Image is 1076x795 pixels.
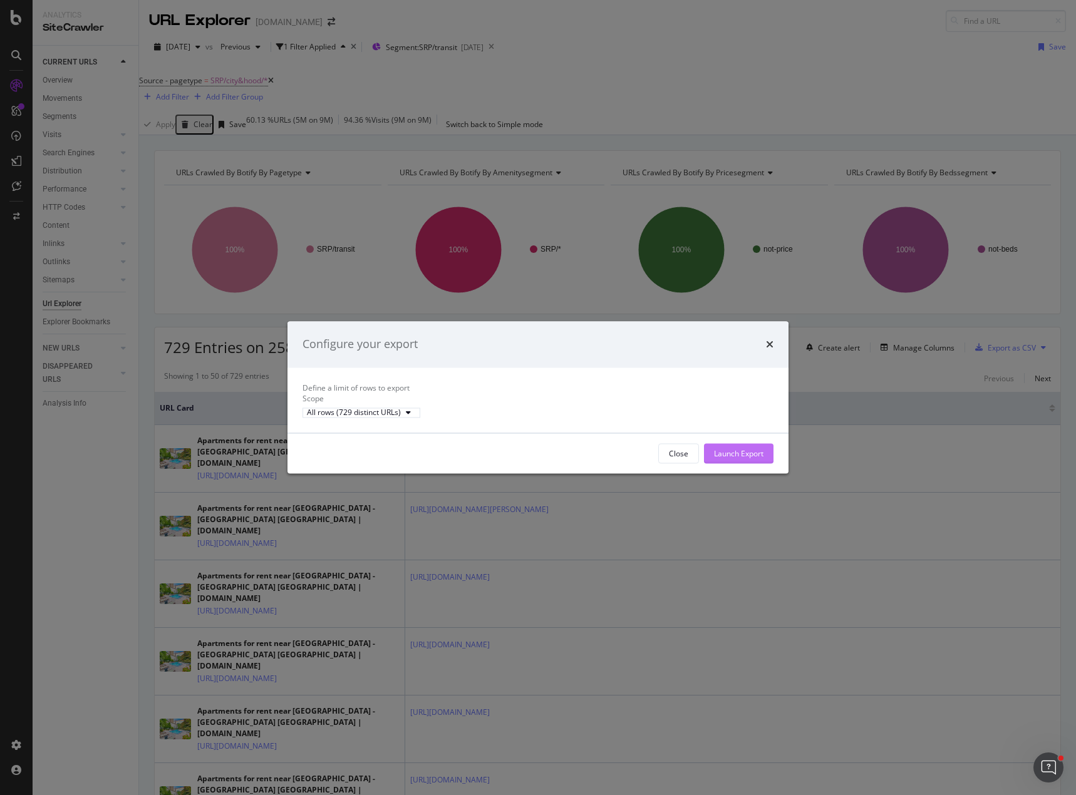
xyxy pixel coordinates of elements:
label: Scope [303,393,324,404]
div: All rows (729 distinct URLs) [307,409,401,416]
button: Close [658,444,699,464]
div: Configure your export [303,336,418,352]
div: modal [287,321,789,473]
iframe: Intercom live chat [1033,752,1063,782]
div: Launch Export [714,448,763,459]
div: times [766,336,773,352]
div: Define a limit of rows to export [303,382,773,393]
button: Launch Export [704,444,773,464]
button: All rows (729 distinct URLs) [303,408,420,418]
div: Close [669,448,688,459]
